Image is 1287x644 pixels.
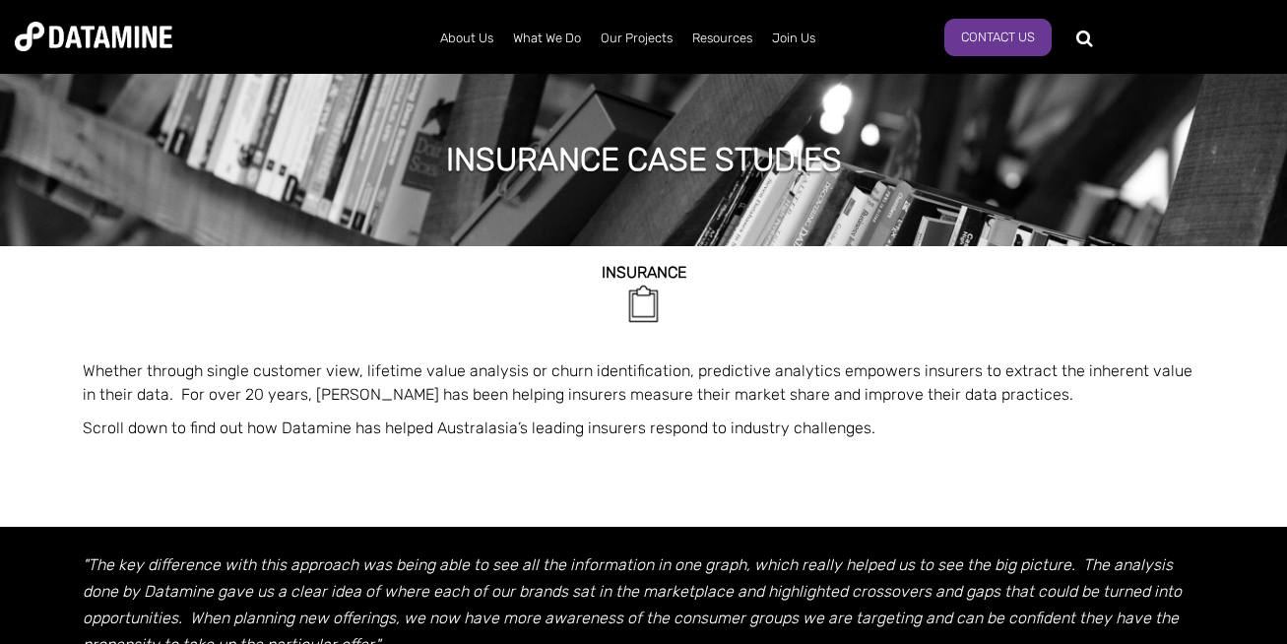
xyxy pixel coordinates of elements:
[591,13,682,64] a: Our Projects
[15,22,172,51] img: Datamine
[83,417,1205,440] p: Scroll down to find out how Datamine has helped Australasia’s leading insurers respond to industr...
[446,138,842,181] h1: insurance case studies
[944,19,1052,56] a: Contact Us
[682,13,762,64] a: Resources
[621,282,666,326] img: Insurance-2
[762,13,825,64] a: Join Us
[83,264,1205,282] h2: INSURANCE
[503,13,591,64] a: What We Do
[83,359,1205,407] p: Whether through single customer view, lifetime value analysis or churn identification, predictive...
[430,13,503,64] a: About Us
